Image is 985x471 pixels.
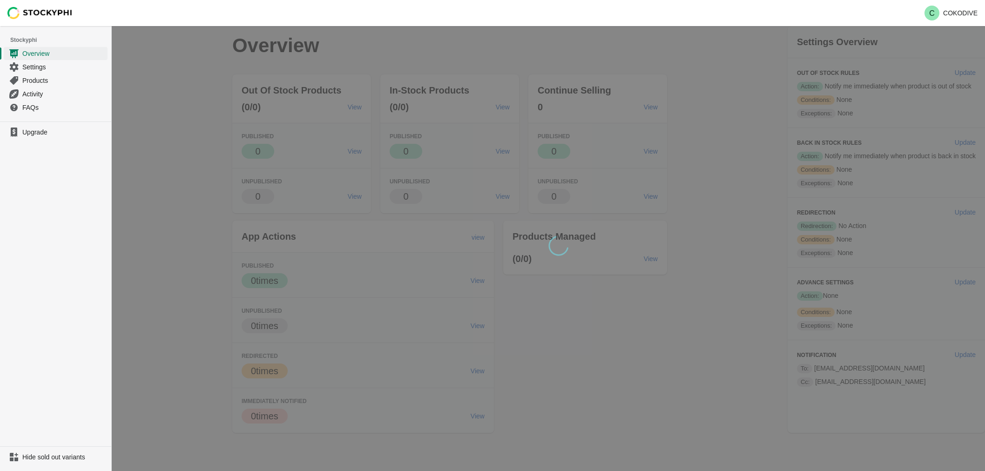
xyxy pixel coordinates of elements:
[22,62,106,72] span: Settings
[4,451,108,464] a: Hide sold out variants
[22,103,106,112] span: FAQs
[4,74,108,87] a: Products
[4,126,108,139] a: Upgrade
[22,89,106,99] span: Activity
[4,47,108,60] a: Overview
[10,35,111,45] span: Stockyphi
[22,76,106,85] span: Products
[22,128,106,137] span: Upgrade
[22,452,106,462] span: Hide sold out variants
[4,60,108,74] a: Settings
[4,101,108,114] a: FAQs
[22,49,106,58] span: Overview
[943,9,978,17] p: COKODIVE
[7,7,73,19] img: Stockyphi
[929,9,935,17] text: C
[4,87,108,101] a: Activity
[921,4,981,22] button: Avatar with initials CCOKODIVE
[924,6,939,20] span: Avatar with initials C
